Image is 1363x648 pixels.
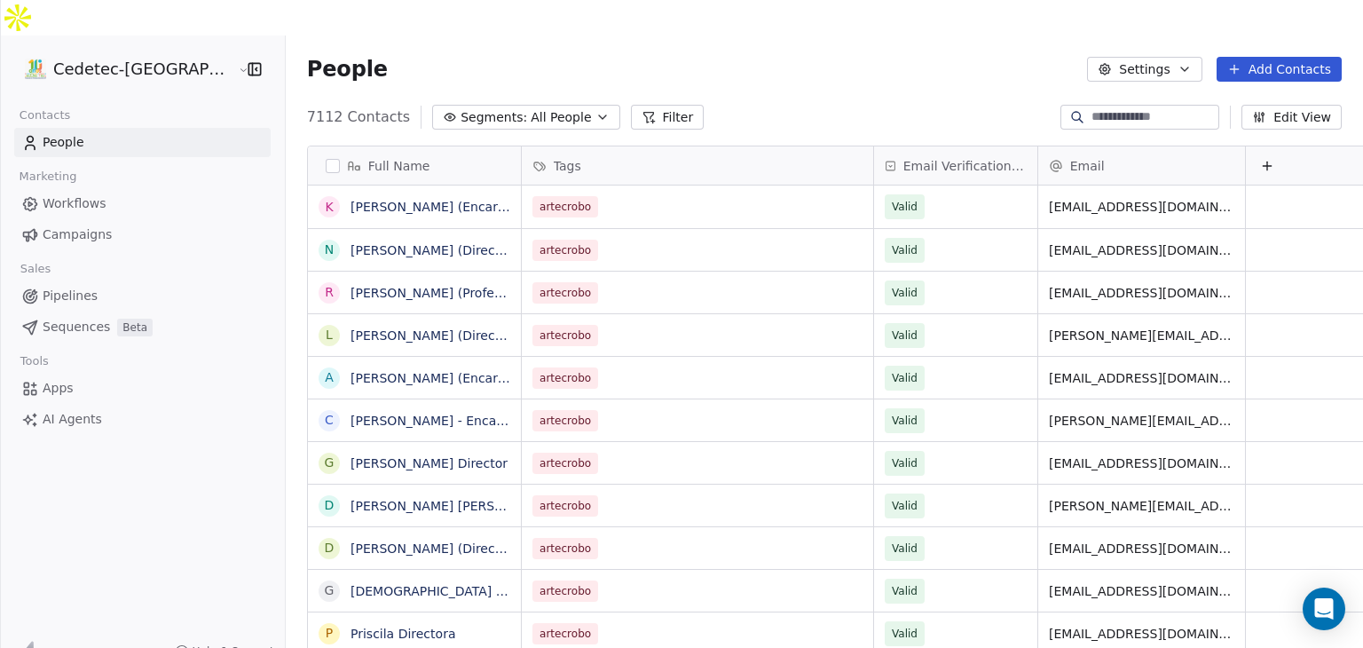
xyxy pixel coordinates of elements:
[351,456,508,470] a: [PERSON_NAME] Director
[14,220,271,249] a: Campaigns
[351,243,517,257] a: [PERSON_NAME] (Director)
[351,541,664,556] a: [PERSON_NAME] (Directora)- [GEOGRAPHIC_DATA]
[351,328,517,343] a: [PERSON_NAME] (Director)
[324,581,334,600] div: G
[532,495,598,517] span: artecrobo
[324,496,334,515] div: D
[532,623,598,644] span: artecrobo
[12,102,78,129] span: Contacts
[532,325,598,346] span: artecrobo
[117,319,153,336] span: Beta
[368,157,430,175] span: Full Name
[43,379,74,398] span: Apps
[351,627,455,641] a: Priscila Directora
[892,284,918,302] span: Valid
[532,538,598,559] span: artecrobo
[532,367,598,389] span: artecrobo
[43,194,106,213] span: Workflows
[531,108,591,127] span: All People
[1049,454,1234,472] span: [EMAIL_ADDRESS][DOMAIN_NAME]
[25,59,46,80] img: IMAGEN%2010%20A%C3%83%C2%91OS.png
[351,584,723,598] a: [DEMOGRAPHIC_DATA] Profesor encargado [PERSON_NAME]
[1070,157,1105,175] span: Email
[1241,105,1342,130] button: Edit View
[892,241,918,259] span: Valid
[325,241,334,259] div: N
[12,163,84,190] span: Marketing
[14,374,271,403] a: Apps
[325,198,333,217] div: K
[892,497,918,515] span: Valid
[1087,57,1201,82] button: Settings
[892,625,918,643] span: Valid
[532,196,598,217] span: artecrobo
[351,499,718,513] a: [PERSON_NAME] [PERSON_NAME] (Encargado de Robótica)
[14,189,271,218] a: Workflows
[1049,625,1234,643] span: [EMAIL_ADDRESS][DOMAIN_NAME]
[554,157,581,175] span: Tags
[892,540,918,557] span: Valid
[1049,412,1234,430] span: [PERSON_NAME][EMAIL_ADDRESS][PERSON_NAME][DOMAIN_NAME]
[53,58,233,81] span: Cedetec-[GEOGRAPHIC_DATA]
[1049,241,1234,259] span: [EMAIL_ADDRESS][DOMAIN_NAME]
[326,624,333,643] div: P
[1217,57,1342,82] button: Add Contacts
[532,581,598,602] span: artecrobo
[324,539,334,557] div: D
[21,54,225,84] button: Cedetec-[GEOGRAPHIC_DATA]
[892,198,918,216] span: Valid
[14,128,271,157] a: People
[631,105,705,130] button: Filter
[1049,540,1234,557] span: [EMAIL_ADDRESS][DOMAIN_NAME]
[1038,146,1245,185] div: Email
[532,240,598,261] span: artecrobo
[308,146,521,185] div: Full Name
[325,411,334,430] div: C
[351,414,602,428] a: [PERSON_NAME] - Encargado Tecnología
[43,287,98,305] span: Pipelines
[1049,327,1234,344] span: [PERSON_NAME][EMAIL_ADDRESS][PERSON_NAME][DOMAIN_NAME]
[522,146,873,185] div: Tags
[12,348,56,375] span: Tools
[325,283,334,302] div: R
[903,157,1027,175] span: Email Verification Status
[43,225,112,244] span: Campaigns
[43,133,84,152] span: People
[532,410,598,431] span: artecrobo
[1049,582,1234,600] span: [EMAIL_ADDRESS][DOMAIN_NAME]
[43,318,110,336] span: Sequences
[351,286,621,300] a: [PERSON_NAME] (Profesor de Matemáticas)
[892,582,918,600] span: Valid
[14,312,271,342] a: SequencesBeta
[892,327,918,344] span: Valid
[1049,369,1234,387] span: [EMAIL_ADDRESS][DOMAIN_NAME]
[874,146,1037,185] div: Email Verification Status
[43,410,102,429] span: AI Agents
[351,200,611,214] a: [PERSON_NAME] (Encargada de Robótica)
[892,454,918,472] span: Valid
[532,282,598,304] span: artecrobo
[892,412,918,430] span: Valid
[307,56,388,83] span: People
[324,454,334,472] div: G
[892,369,918,387] span: Valid
[12,256,59,282] span: Sales
[14,405,271,434] a: AI Agents
[326,326,333,344] div: L
[307,107,410,128] span: 7112 Contacts
[351,371,611,385] a: [PERSON_NAME] (Encargado de Robótica)
[14,281,271,311] a: Pipelines
[1303,588,1345,630] div: Open Intercom Messenger
[532,453,598,474] span: artecrobo
[1049,284,1234,302] span: [EMAIL_ADDRESS][DOMAIN_NAME]
[461,108,527,127] span: Segments:
[325,368,334,387] div: A
[1049,198,1234,216] span: [EMAIL_ADDRESS][DOMAIN_NAME]
[1049,497,1234,515] span: [PERSON_NAME][EMAIL_ADDRESS][PERSON_NAME][DOMAIN_NAME]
